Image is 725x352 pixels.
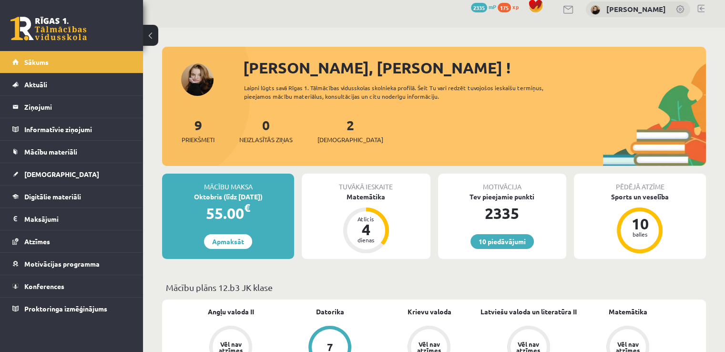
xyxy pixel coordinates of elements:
div: 2335 [438,202,566,225]
span: Atzīmes [24,237,50,246]
legend: Informatīvie ziņojumi [24,118,131,140]
div: 4 [352,222,380,237]
span: mP [489,3,496,10]
div: Motivācija [438,174,566,192]
a: 10 piedāvājumi [470,234,534,249]
span: xp [512,3,519,10]
span: Aktuāli [24,80,47,89]
p: Mācību plāns 12.b3 JK klase [166,281,702,294]
span: Digitālie materiāli [24,192,81,201]
legend: Ziņojumi [24,96,131,118]
a: Rīgas 1. Tālmācības vidusskola [10,17,87,41]
div: Tev pieejamie punkti [438,192,566,202]
a: Ziņojumi [12,96,131,118]
div: Mācību maksa [162,174,294,192]
a: Krievu valoda [407,307,451,317]
div: 55.00 [162,202,294,225]
a: Apmaksāt [204,234,252,249]
span: [DEMOGRAPHIC_DATA] [24,170,99,178]
a: Matemātika Atlicis 4 dienas [302,192,430,255]
span: Mācību materiāli [24,147,77,156]
a: Konferences [12,275,131,297]
a: 2[DEMOGRAPHIC_DATA] [317,116,383,145]
a: Aktuāli [12,73,131,95]
div: 10 [625,216,654,231]
span: Motivācijas programma [24,259,100,268]
a: 175 xp [498,3,523,10]
div: [PERSON_NAME], [PERSON_NAME] ! [243,56,706,79]
a: Digitālie materiāli [12,186,131,207]
a: Datorika [316,307,344,317]
a: 9Priekšmeti [182,116,214,145]
a: Atzīmes [12,230,131,252]
a: 0Neizlasītās ziņas [239,116,293,145]
a: Sports un veselība 10 balles [574,192,706,255]
a: Latviešu valoda un literatūra II [480,307,577,317]
span: 175 [498,3,511,12]
div: Laipni lūgts savā Rīgas 1. Tālmācības vidusskolas skolnieka profilā. Šeit Tu vari redzēt tuvojošo... [244,83,571,101]
a: Mācību materiāli [12,141,131,163]
a: Proktoringa izmēģinājums [12,298,131,320]
span: Proktoringa izmēģinājums [24,304,107,313]
div: Matemātika [302,192,430,202]
a: Maksājumi [12,208,131,230]
a: 2335 mP [471,3,496,10]
a: Angļu valoda II [208,307,254,317]
a: Matemātika [608,307,647,317]
span: Priekšmeti [182,135,214,145]
a: Sākums [12,51,131,73]
div: Atlicis [352,216,380,222]
span: Konferences [24,282,64,290]
div: Sports un veselība [574,192,706,202]
span: [DEMOGRAPHIC_DATA] [317,135,383,145]
div: Oktobris (līdz [DATE]) [162,192,294,202]
span: Sākums [24,58,49,66]
a: Informatīvie ziņojumi [12,118,131,140]
div: Tuvākā ieskaite [302,174,430,192]
div: Pēdējā atzīme [574,174,706,192]
span: Neizlasītās ziņas [239,135,293,145]
span: € [244,201,250,215]
a: [DEMOGRAPHIC_DATA] [12,163,131,185]
div: balles [625,231,654,237]
img: Daniela Ūse [591,5,600,15]
a: [PERSON_NAME] [606,4,666,14]
div: dienas [352,237,380,243]
legend: Maksājumi [24,208,131,230]
span: 2335 [471,3,487,12]
a: Motivācijas programma [12,253,131,275]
